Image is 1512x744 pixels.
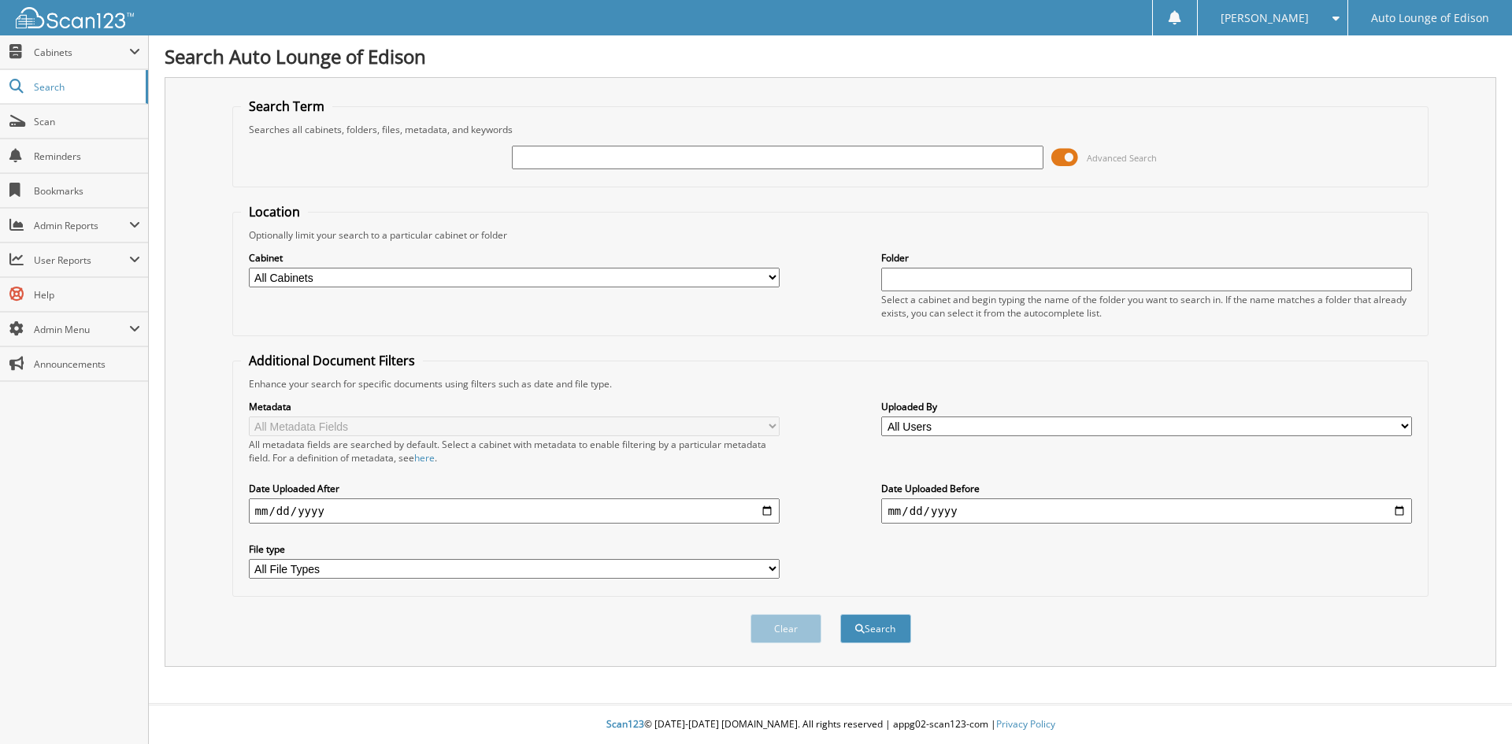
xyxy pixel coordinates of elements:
[881,498,1412,524] input: end
[750,614,821,643] button: Clear
[34,357,140,371] span: Announcements
[16,7,134,28] img: scan123-logo-white.svg
[1087,152,1157,164] span: Advanced Search
[249,482,780,495] label: Date Uploaded After
[249,251,780,265] label: Cabinet
[881,251,1412,265] label: Folder
[34,150,140,163] span: Reminders
[34,219,129,232] span: Admin Reports
[249,438,780,465] div: All metadata fields are searched by default. Select a cabinet with metadata to enable filtering b...
[1371,13,1489,23] span: Auto Lounge of Edison
[881,293,1412,320] div: Select a cabinet and begin typing the name of the folder you want to search in. If the name match...
[881,482,1412,495] label: Date Uploaded Before
[249,498,780,524] input: start
[34,288,140,302] span: Help
[881,400,1412,413] label: Uploaded By
[241,228,1421,242] div: Optionally limit your search to a particular cabinet or folder
[34,254,129,267] span: User Reports
[249,400,780,413] label: Metadata
[840,614,911,643] button: Search
[241,98,332,115] legend: Search Term
[1221,13,1309,23] span: [PERSON_NAME]
[34,115,140,128] span: Scan
[996,717,1055,731] a: Privacy Policy
[149,705,1512,744] div: © [DATE]-[DATE] [DOMAIN_NAME]. All rights reserved | appg02-scan123-com |
[34,46,129,59] span: Cabinets
[241,123,1421,136] div: Searches all cabinets, folders, files, metadata, and keywords
[606,717,644,731] span: Scan123
[34,323,129,336] span: Admin Menu
[34,80,138,94] span: Search
[165,43,1496,69] h1: Search Auto Lounge of Edison
[241,203,308,220] legend: Location
[249,542,780,556] label: File type
[241,377,1421,391] div: Enhance your search for specific documents using filters such as date and file type.
[241,352,423,369] legend: Additional Document Filters
[34,184,140,198] span: Bookmarks
[1433,668,1512,744] iframe: Chat Widget
[414,451,435,465] a: here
